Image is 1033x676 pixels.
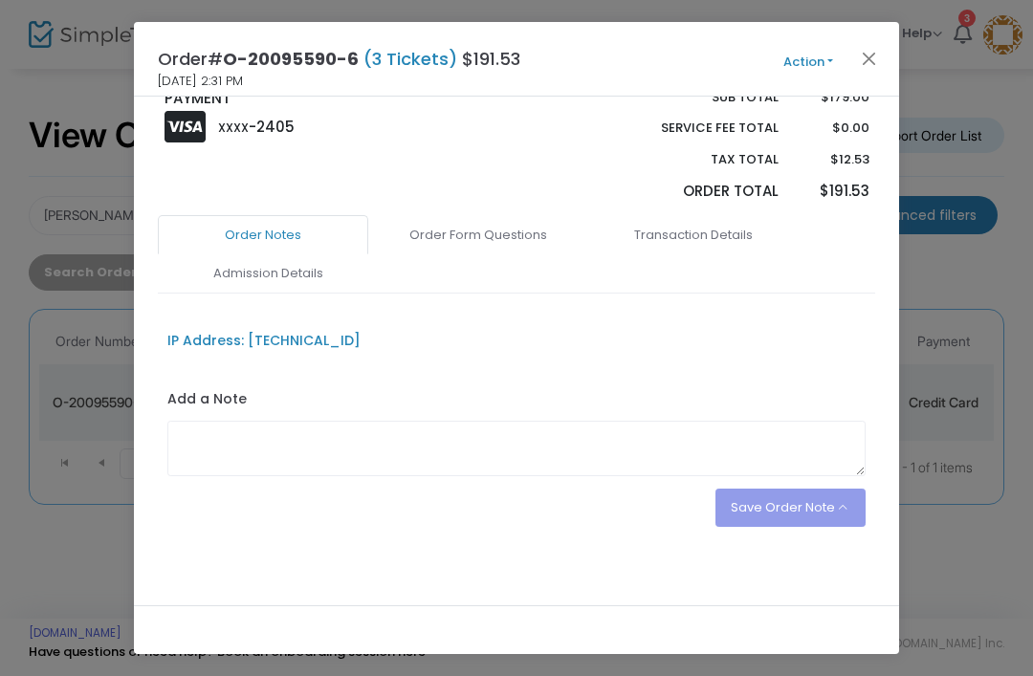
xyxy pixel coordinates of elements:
[167,389,247,414] label: Add a Note
[249,117,295,137] span: -2405
[158,215,368,255] a: Order Notes
[616,181,779,203] p: Order Total
[167,331,361,351] div: IP Address: [TECHNICAL_ID]
[797,88,868,107] p: $179.00
[359,47,462,71] span: (3 Tickets)
[165,88,508,110] p: PAYMENT
[857,46,882,71] button: Close
[158,46,520,72] h4: Order# $191.53
[616,119,779,138] p: Service Fee Total
[588,215,799,255] a: Transaction Details
[163,253,373,294] a: Admission Details
[373,215,583,255] a: Order Form Questions
[616,88,779,107] p: Sub total
[797,181,868,203] p: $191.53
[616,150,779,169] p: Tax Total
[218,120,249,136] span: XXXX
[797,150,868,169] p: $12.53
[158,72,243,91] span: [DATE] 2:31 PM
[223,47,359,71] span: O-20095590-6
[797,119,868,138] p: $0.00
[751,52,866,73] button: Action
